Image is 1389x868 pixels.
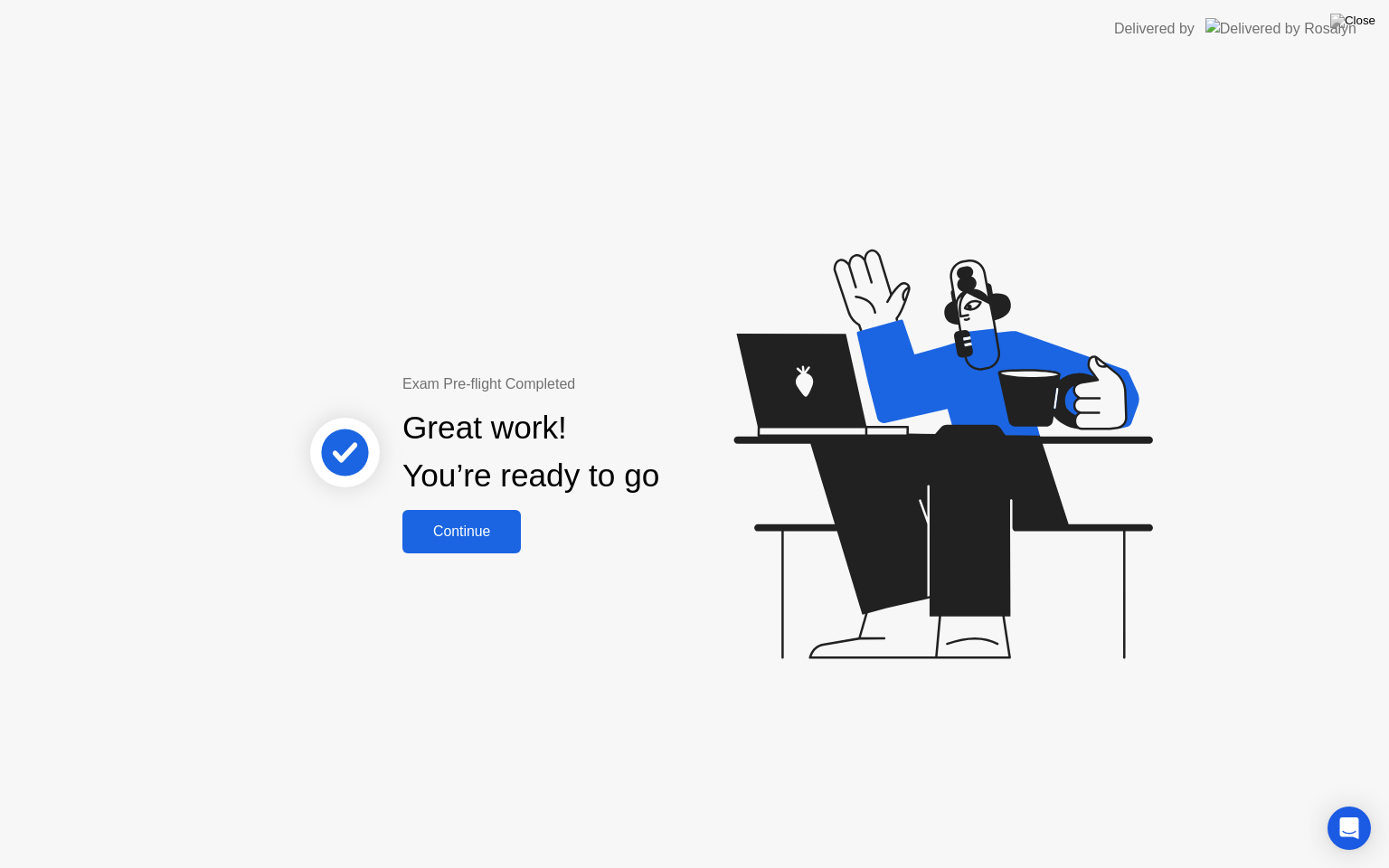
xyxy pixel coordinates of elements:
[1205,18,1356,39] img: Delivered by Rosalyn
[1330,14,1375,28] img: Close
[1114,18,1195,40] div: Delivered by
[1328,807,1371,850] div: Open Intercom Messenger
[402,404,659,500] div: Great work! You’re ready to go
[402,373,776,395] div: Exam Pre-flight Completed
[408,524,515,540] div: Continue
[402,510,521,553] button: Continue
